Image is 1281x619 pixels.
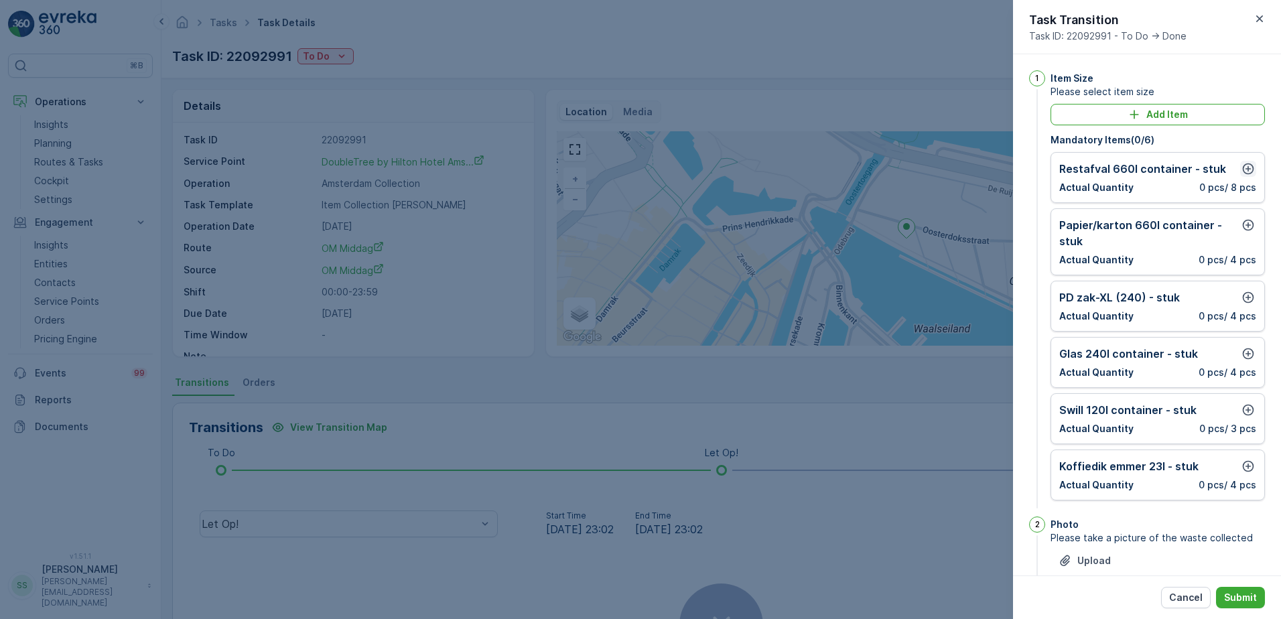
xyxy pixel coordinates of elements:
[1059,458,1199,474] p: Koffiedik emmer 23l - stuk
[1059,422,1134,435] p: Actual Quantity
[1059,161,1226,177] p: Restafval 660l container - stuk
[1051,104,1265,125] button: Add Item
[1029,70,1045,86] div: 1
[1029,517,1045,533] div: 2
[1216,587,1265,608] button: Submit
[1059,217,1240,249] p: Papier/karton 660l container - stuk
[1199,478,1256,492] p: 0 pcs / 4 pcs
[1029,11,1187,29] p: Task Transition
[1059,289,1180,305] p: PD zak-XL (240) - stuk
[1059,253,1134,267] p: Actual Quantity
[1199,181,1256,194] p: 0 pcs / 8 pcs
[1199,253,1256,267] p: 0 pcs / 4 pcs
[1051,85,1265,98] span: Please select item size
[1059,346,1198,362] p: Glas 240l container - stuk
[1059,366,1134,379] p: Actual Quantity
[1161,587,1211,608] button: Cancel
[1199,309,1256,323] p: 0 pcs / 4 pcs
[1077,554,1111,567] p: Upload
[1059,309,1134,323] p: Actual Quantity
[1059,402,1197,418] p: Swill 120l container - stuk
[1029,29,1187,43] span: Task ID: 22092991 - To Do -> Done
[1224,591,1257,604] p: Submit
[1146,108,1188,121] p: Add Item
[1051,550,1119,571] button: Upload File
[1051,531,1265,545] span: Please take a picture of the waste collected
[1051,518,1079,531] p: Photo
[1059,181,1134,194] p: Actual Quantity
[1059,478,1134,492] p: Actual Quantity
[1199,366,1256,379] p: 0 pcs / 4 pcs
[1051,72,1093,85] p: Item Size
[1051,133,1265,147] p: Mandatory Items ( 0 / 6 )
[1199,422,1256,435] p: 0 pcs / 3 pcs
[1169,591,1203,604] p: Cancel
